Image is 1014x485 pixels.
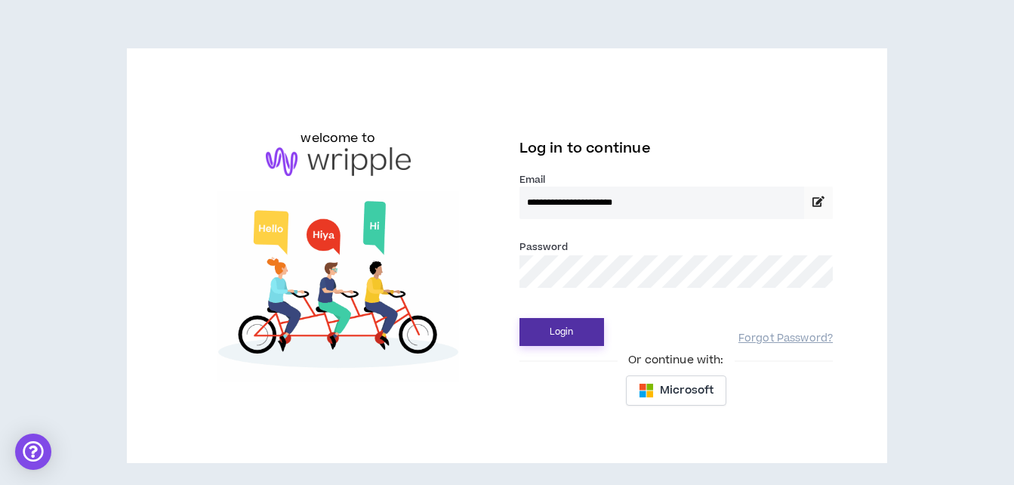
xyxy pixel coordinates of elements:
div: Open Intercom Messenger [15,434,51,470]
span: Log in to continue [519,139,651,158]
label: Password [519,240,569,254]
img: logo-brand.png [266,147,411,176]
button: Microsoft [626,375,726,406]
label: Email [519,173,834,187]
img: Welcome to Wripple [181,191,495,382]
a: Forgot Password? [738,332,833,346]
span: Microsoft [660,382,713,399]
button: Login [519,318,604,346]
span: Or continue with: [618,352,734,369]
h6: welcome to [301,129,375,147]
